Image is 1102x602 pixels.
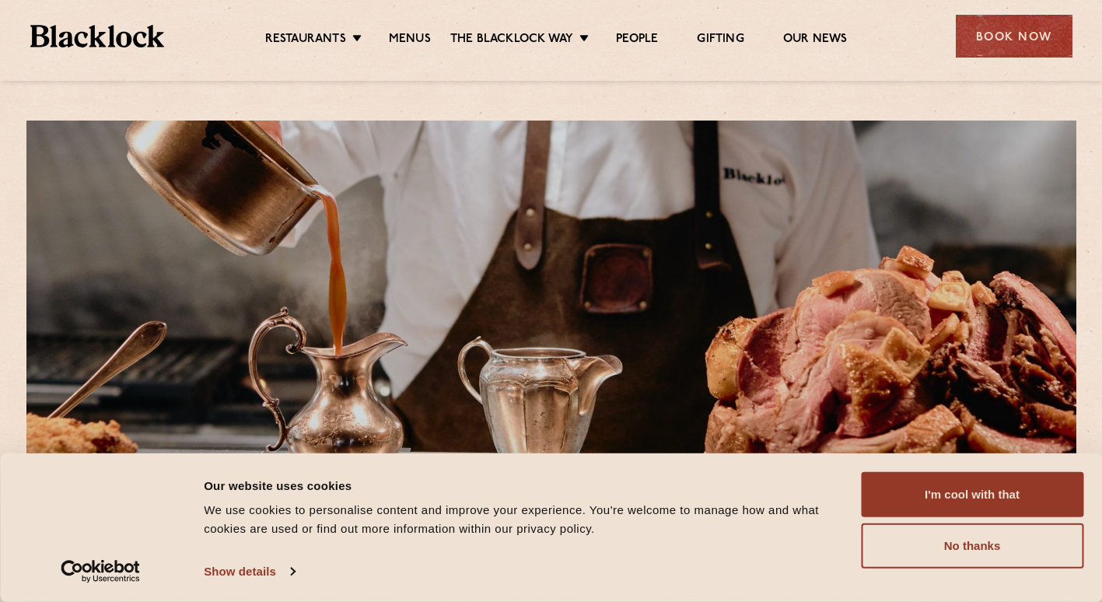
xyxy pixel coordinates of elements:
a: The Blacklock Way [450,32,573,49]
a: Menus [389,32,431,49]
a: Show details [204,560,294,583]
button: No thanks [861,523,1083,569]
img: BL_Textured_Logo-footer-cropped.svg [30,25,165,47]
div: We use cookies to personalise content and improve your experience. You're welcome to manage how a... [204,501,843,538]
a: People [616,32,658,49]
div: Book Now [956,15,1072,58]
a: Usercentrics Cookiebot - opens in a new window [33,560,169,583]
a: Restaurants [265,32,346,49]
div: Our website uses cookies [204,476,843,495]
button: I'm cool with that [861,472,1083,517]
a: Our News [783,32,848,49]
a: Gifting [697,32,743,49]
